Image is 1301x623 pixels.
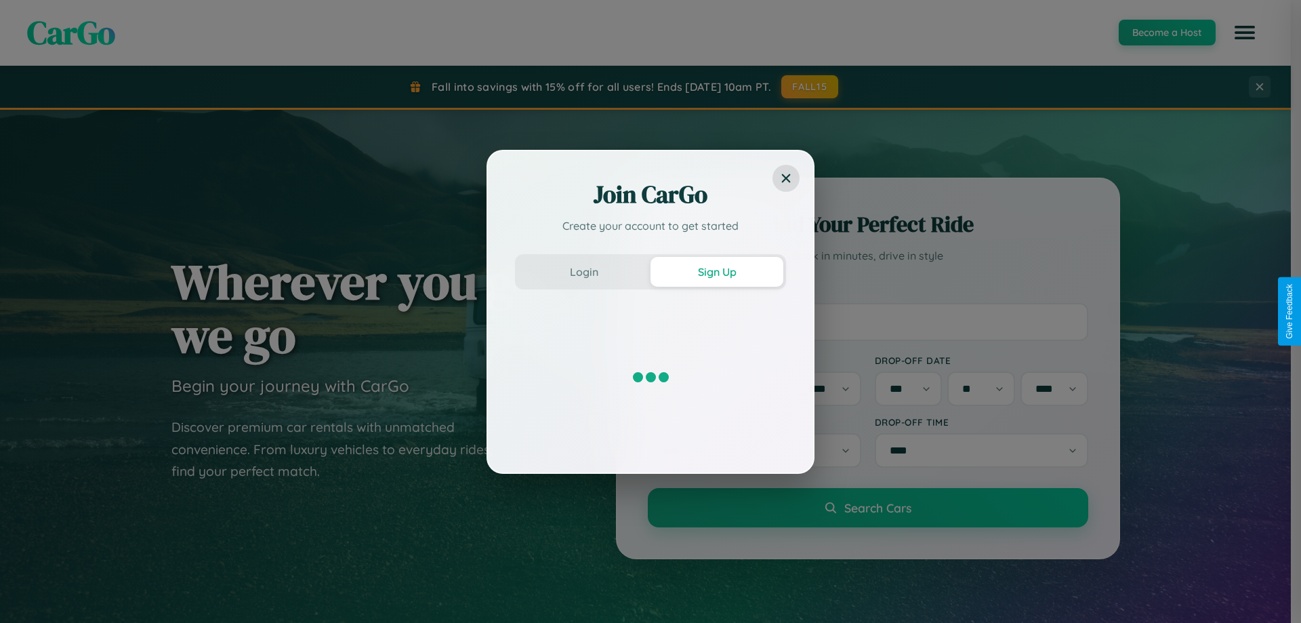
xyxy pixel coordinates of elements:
iframe: Intercom live chat [14,577,46,609]
div: Give Feedback [1285,284,1294,339]
button: Login [518,257,650,287]
button: Sign Up [650,257,783,287]
h2: Join CarGo [515,178,786,211]
p: Create your account to get started [515,218,786,234]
